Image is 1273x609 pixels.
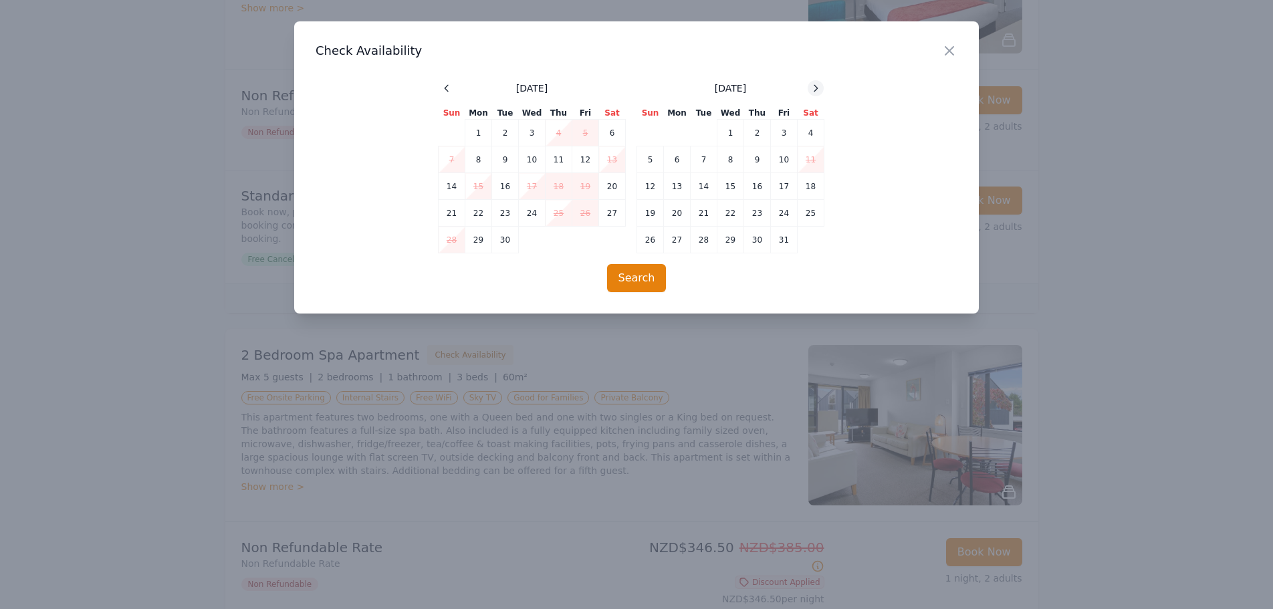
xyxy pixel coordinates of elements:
[599,120,626,146] td: 6
[691,146,717,173] td: 7
[771,107,798,120] th: Fri
[519,173,546,200] td: 17
[771,120,798,146] td: 3
[744,107,771,120] th: Thu
[717,200,744,227] td: 22
[771,227,798,253] td: 31
[572,107,599,120] th: Fri
[465,146,492,173] td: 8
[439,146,465,173] td: 7
[316,43,957,59] h3: Check Availability
[599,146,626,173] td: 13
[465,173,492,200] td: 15
[744,146,771,173] td: 9
[664,200,691,227] td: 20
[717,227,744,253] td: 29
[691,107,717,120] th: Tue
[798,200,824,227] td: 25
[546,120,572,146] td: 4
[717,146,744,173] td: 8
[798,173,824,200] td: 18
[492,146,519,173] td: 9
[691,200,717,227] td: 21
[439,200,465,227] td: 21
[637,173,664,200] td: 12
[492,200,519,227] td: 23
[715,82,746,95] span: [DATE]
[546,200,572,227] td: 25
[465,227,492,253] td: 29
[599,173,626,200] td: 20
[492,107,519,120] th: Tue
[439,227,465,253] td: 28
[492,120,519,146] td: 2
[519,146,546,173] td: 10
[465,200,492,227] td: 22
[546,146,572,173] td: 11
[572,146,599,173] td: 12
[572,200,599,227] td: 26
[691,173,717,200] td: 14
[637,107,664,120] th: Sun
[691,227,717,253] td: 28
[439,173,465,200] td: 14
[637,200,664,227] td: 19
[717,120,744,146] td: 1
[744,173,771,200] td: 16
[717,173,744,200] td: 15
[599,107,626,120] th: Sat
[744,120,771,146] td: 2
[744,200,771,227] td: 23
[664,107,691,120] th: Mon
[519,107,546,120] th: Wed
[771,146,798,173] td: 10
[492,173,519,200] td: 16
[546,107,572,120] th: Thu
[519,200,546,227] td: 24
[664,146,691,173] td: 6
[572,173,599,200] td: 19
[439,107,465,120] th: Sun
[798,120,824,146] td: 4
[798,107,824,120] th: Sat
[516,82,548,95] span: [DATE]
[519,120,546,146] td: 3
[771,200,798,227] td: 24
[607,264,667,292] button: Search
[599,200,626,227] td: 27
[572,120,599,146] td: 5
[637,146,664,173] td: 5
[664,173,691,200] td: 13
[664,227,691,253] td: 27
[465,107,492,120] th: Mon
[771,173,798,200] td: 17
[546,173,572,200] td: 18
[744,227,771,253] td: 30
[798,146,824,173] td: 11
[465,120,492,146] td: 1
[717,107,744,120] th: Wed
[492,227,519,253] td: 30
[637,227,664,253] td: 26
